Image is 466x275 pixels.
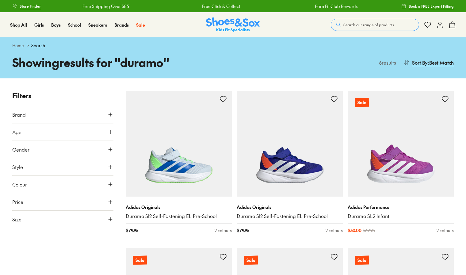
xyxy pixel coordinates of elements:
p: Adidas Performance [348,204,454,210]
p: Sale [355,256,369,265]
p: 6 results [376,59,396,66]
a: Shop All [10,22,27,28]
span: Price [12,198,23,205]
a: Home [12,42,24,49]
p: Sale [355,98,369,107]
a: Duramo Sl2 Self-Fastening EL Pre-School [126,213,232,220]
a: Brands [114,22,129,28]
span: Search our range of products [343,22,394,28]
span: Brand [12,111,26,118]
span: Book a FREE Expert Fitting [409,3,454,9]
button: Colour [12,176,113,193]
span: $ 69.95 [363,227,375,234]
a: Boys [51,22,61,28]
span: Store Finder [20,3,41,9]
span: $ 50.00 [348,227,361,234]
p: Sale [244,256,258,265]
a: Sale [136,22,145,28]
span: Size [12,216,21,223]
span: Age [12,128,21,136]
span: Gender [12,146,29,153]
a: Free Shipping Over $85 [82,3,129,9]
a: Free Click & Collect [202,3,240,9]
span: Colour [12,181,27,188]
h1: Showing results for " duramo " [12,54,233,71]
span: $ 79.95 [126,227,138,234]
button: Gender [12,141,113,158]
span: $ 79.95 [237,227,249,234]
button: Age [12,123,113,141]
a: Shoes & Sox [206,17,260,32]
a: Store Finder [12,1,41,12]
button: Price [12,193,113,210]
span: Search [31,42,45,49]
a: Duramo SL2 Infant [348,213,454,220]
span: : Best Match [428,59,454,66]
a: Sneakers [88,22,107,28]
a: Duramo Sl2 Self-Fastening EL Pre-School [237,213,343,220]
button: Brand [12,106,113,123]
button: Size [12,211,113,228]
a: Book a FREE Expert Fitting [401,1,454,12]
button: Sort By:Best Match [403,56,454,69]
p: Sale [133,256,147,265]
span: Style [12,163,23,171]
a: Sale [348,91,454,197]
p: Filters [12,91,113,101]
div: 2 colours [437,227,454,234]
div: 2 colours [215,227,232,234]
div: 2 colours [326,227,343,234]
p: Adidas Originals [126,204,232,210]
button: Style [12,158,113,175]
a: Earn Fit Club Rewards [315,3,358,9]
div: > [12,42,454,49]
a: School [68,22,81,28]
p: Adidas Originals [237,204,343,210]
a: Girls [34,22,44,28]
span: Sort By [412,59,428,66]
button: Search our range of products [331,19,419,31]
img: SNS_Logo_Responsive.svg [206,17,260,32]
